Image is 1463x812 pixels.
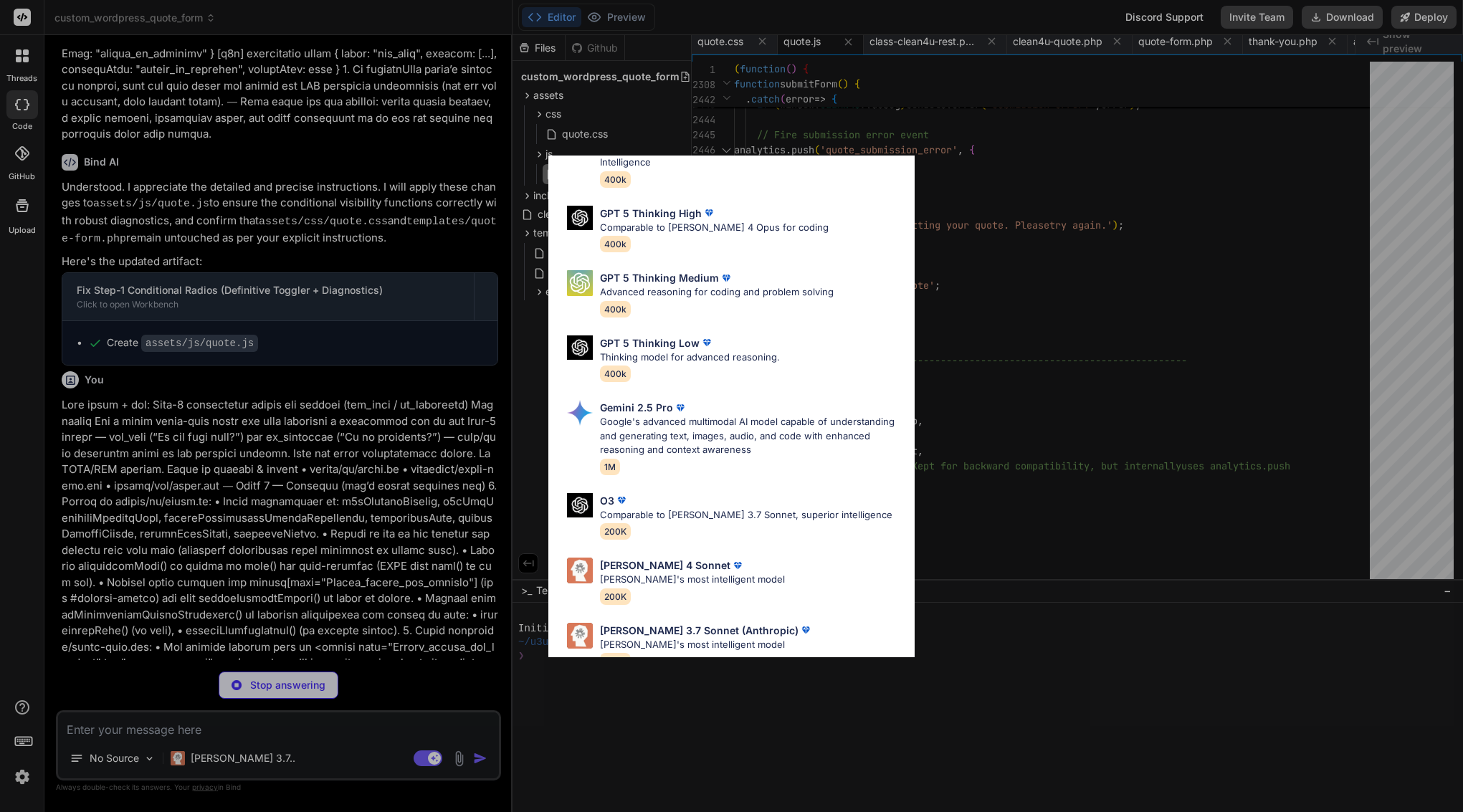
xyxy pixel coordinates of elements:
[730,558,745,573] img: premium
[567,400,593,426] img: Pick Models
[600,523,631,540] span: 200K
[702,206,716,220] img: premium
[600,653,631,669] span: 200K
[600,558,730,573] p: [PERSON_NAME] 4 Sonnet
[673,401,687,415] img: premium
[600,221,829,235] p: Comparable to [PERSON_NAME] 4 Opus for coding
[614,493,629,507] img: premium
[700,335,714,350] img: premium
[600,415,902,457] p: Google's advanced multimodal AI model capable of understanding and generating text, images, audio...
[567,558,593,583] img: Pick Models
[567,493,593,518] img: Pick Models
[600,459,620,475] span: 1M
[600,142,902,170] p: OpenAI's best AI model, matches [PERSON_NAME] 4 Sonnet in Intelligence
[600,236,631,252] span: 400k
[600,285,834,300] p: Advanced reasoning for coding and problem solving
[600,270,719,285] p: GPT 5 Thinking Medium
[600,350,780,365] p: Thinking model for advanced reasoning.
[567,623,593,649] img: Pick Models
[600,508,892,522] p: Comparable to [PERSON_NAME] 3.7 Sonnet, superior intelligence
[719,271,733,285] img: premium
[600,623,799,638] p: [PERSON_NAME] 3.7 Sonnet (Anthropic)
[600,366,631,382] span: 400k
[600,206,702,221] p: GPT 5 Thinking High
[600,400,673,415] p: Gemini 2.5 Pro
[600,493,614,508] p: O3
[567,335,593,360] img: Pick Models
[600,301,631,317] span: 400k
[600,573,785,587] p: [PERSON_NAME]'s most intelligent model
[567,270,593,296] img: Pick Models
[600,638,813,652] p: [PERSON_NAME]'s most intelligent model
[799,623,813,637] img: premium
[567,206,593,231] img: Pick Models
[600,588,631,605] span: 200K
[600,171,631,188] span: 400k
[600,335,700,350] p: GPT 5 Thinking Low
